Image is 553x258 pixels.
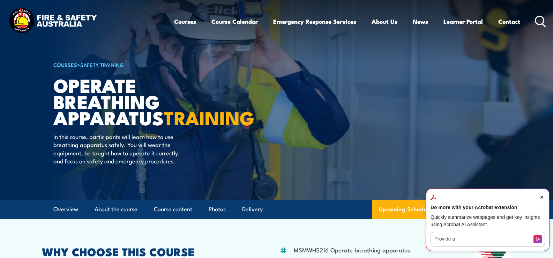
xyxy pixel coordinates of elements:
a: Courses [174,12,196,31]
a: News [413,12,428,31]
a: Course Calendar [211,12,258,31]
strong: TRAINING [164,103,254,132]
a: COURSES [53,61,77,68]
a: Learner Portal [443,12,483,31]
a: Contact [498,12,520,31]
li: MSMWHS216 Operate breathing apparatus [294,246,410,254]
a: About the course [95,200,137,219]
a: Emergency Response Services [273,12,356,31]
a: Overview [53,200,78,219]
h1: Operate Breathing Apparatus [53,77,226,126]
p: In this course, participants will learn how to use breathing apparatus safely. You will wear the ... [53,132,181,165]
h6: > [53,60,226,69]
h2: WHY CHOOSE THIS COURSE [42,246,246,256]
a: About Us [372,12,397,31]
a: Upcoming Schedule [372,200,439,219]
a: Photos [209,200,226,219]
a: Delivery [242,200,263,219]
a: Safety Training [80,61,124,68]
a: Course content [154,200,192,219]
